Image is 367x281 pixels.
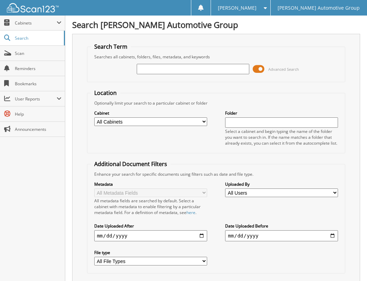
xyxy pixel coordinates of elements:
[225,223,338,229] label: Date Uploaded Before
[91,100,342,106] div: Optionally limit your search to a particular cabinet or folder
[278,6,360,10] span: [PERSON_NAME] Automotive Group
[94,198,207,215] div: All metadata fields are searched by default. Select a cabinet with metadata to enable filtering b...
[94,250,207,255] label: File type
[91,89,120,97] legend: Location
[15,96,57,102] span: User Reports
[15,20,57,26] span: Cabinets
[225,128,338,146] div: Select a cabinet and begin typing the name of the folder you want to search in. If the name match...
[7,3,59,12] img: scan123-logo-white.svg
[15,111,61,117] span: Help
[91,171,342,177] div: Enhance your search for specific documents using filters such as date and file type.
[15,126,61,132] span: Announcements
[15,50,61,56] span: Scan
[15,35,60,41] span: Search
[225,181,338,187] label: Uploaded By
[218,6,257,10] span: [PERSON_NAME]
[91,160,171,168] legend: Additional Document Filters
[94,110,207,116] label: Cabinet
[15,81,61,87] span: Bookmarks
[94,223,207,229] label: Date Uploaded After
[72,19,360,30] h1: Search [PERSON_NAME] Automotive Group
[186,210,195,215] a: here
[15,66,61,71] span: Reminders
[225,230,338,241] input: end
[91,54,342,60] div: Searches all cabinets, folders, files, metadata, and keywords
[91,43,131,50] legend: Search Term
[225,110,338,116] label: Folder
[94,230,207,241] input: start
[94,181,207,187] label: Metadata
[268,67,299,72] span: Advanced Search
